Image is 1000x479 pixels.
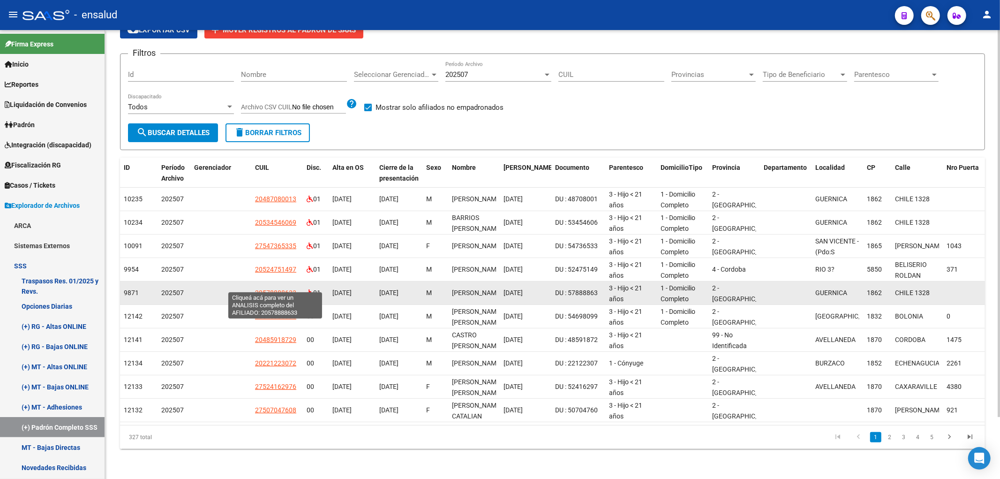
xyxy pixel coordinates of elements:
a: go to first page [829,432,847,442]
span: 12133 [124,383,143,390]
datatable-header-cell: CP [863,158,891,189]
span: 2 - [GEOGRAPHIC_DATA] [712,355,775,373]
span: Borrar Filtros [234,129,301,137]
span: AVELLANEDA [815,336,856,343]
span: Documento [555,164,589,171]
span: [DATE] [504,406,523,414]
span: 10234 [124,219,143,226]
span: [DATE] [504,383,523,390]
span: [DATE] [504,336,523,343]
span: 2 - [GEOGRAPHIC_DATA] [712,402,775,420]
datatable-header-cell: Disc. [303,158,329,189]
span: CP [867,164,875,171]
span: 2 - [GEOGRAPHIC_DATA] [712,237,775,256]
div: 01 [307,217,325,228]
span: [PERSON_NAME]. [504,164,556,171]
datatable-header-cell: Localidad [812,158,863,189]
span: RIO 3? [815,266,835,273]
span: 27507047608 [255,406,296,414]
span: M [426,359,432,367]
div: 5850 [867,264,887,275]
span: 3 - Hijo < 21 años [609,331,642,350]
button: Buscar Detalles [128,123,218,142]
span: CUIL [255,164,269,171]
span: 202507 [161,312,184,320]
span: [DATE] [379,195,398,203]
span: 2 - [GEOGRAPHIC_DATA] [712,308,775,326]
span: Período Archivo [161,164,185,182]
a: go to previous page [850,432,867,442]
div: 1865 [867,241,887,251]
div: 00 [307,405,325,416]
span: [DATE] [379,242,398,250]
span: 202507 [161,406,184,414]
datatable-header-cell: Nombre [448,158,500,189]
span: [DATE] [332,242,352,250]
span: 1 - Domicilio Completo [661,261,695,279]
span: F [426,383,430,390]
span: 20485918729 [255,336,296,343]
span: 2 - [GEOGRAPHIC_DATA] [712,214,775,232]
mat-icon: person [981,9,992,20]
span: Seleccionar Gerenciador [354,70,430,79]
span: [DATE] [332,359,352,367]
div: 327 total [120,426,291,449]
span: 1 - Cónyuge [609,359,643,367]
li: page 1 [869,429,883,445]
span: [DATE] [332,336,352,343]
span: DU : 48708001 [555,195,598,203]
input: Archivo CSV CUIL [292,103,346,112]
span: [DATE] [379,406,398,414]
a: 3 [898,432,910,442]
div: 01 [307,264,325,275]
span: M [426,312,432,320]
h3: Filtros [128,46,160,60]
span: Padrón [5,120,35,130]
a: go to last page [961,432,979,442]
datatable-header-cell: Nro Puerta [943,158,994,189]
span: 3 - Hijo < 21 años [609,308,642,326]
span: [PERSON_NAME] [PERSON_NAME] [452,378,502,396]
span: [DATE] [332,289,352,297]
span: DomicilioTipo [661,164,702,171]
datatable-header-cell: CUIL [251,158,303,189]
span: 1 - Domicilio Completo [661,190,695,209]
div: 00 [307,335,325,345]
span: Localidad [815,164,845,171]
span: Fiscalización RG [5,160,61,170]
span: 202507 [161,195,184,203]
span: 3 - Hijo < 21 años [609,378,642,396]
span: Calle [895,164,910,171]
span: [PERSON_NAME] [452,242,502,250]
datatable-header-cell: Departamento [760,158,812,189]
span: Casos / Tickets [5,180,55,190]
span: 20487080013 [255,195,296,203]
div: 01 [307,288,325,298]
span: DU : 48591872 [555,336,598,343]
div: 1832 [867,311,887,322]
span: [DATE] [504,242,523,250]
span: [PERSON_NAME] [452,195,502,203]
span: Departamento [764,164,807,171]
span: CHILE 1328 [895,195,930,203]
span: CAXARAVILLE [895,383,937,390]
span: BELISERIO ROLDAN [895,261,927,279]
datatable-header-cell: Período Archivo [158,158,190,189]
span: Mover registros al PADRÓN de SAAS [223,26,356,34]
datatable-header-cell: ID [120,158,158,189]
span: 202507 [161,383,184,390]
span: [DATE] [332,195,352,203]
span: 3 - Hijo < 21 años [609,261,642,279]
span: [DATE] [379,312,398,320]
datatable-header-cell: DomicilioTipo [657,158,708,189]
span: GUERNICA [815,289,847,297]
span: [DATE] [332,266,352,273]
span: 2 - [GEOGRAPHIC_DATA] [712,284,775,303]
span: [GEOGRAPHIC_DATA] [815,312,879,320]
span: 1 - Domicilio Completo [661,237,695,256]
span: GUERNICA [815,219,847,226]
span: [PERSON_NAME] [452,289,502,297]
span: DU : 53454606 [555,219,598,226]
div: 1862 [867,194,887,205]
span: 12132 [124,406,143,414]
